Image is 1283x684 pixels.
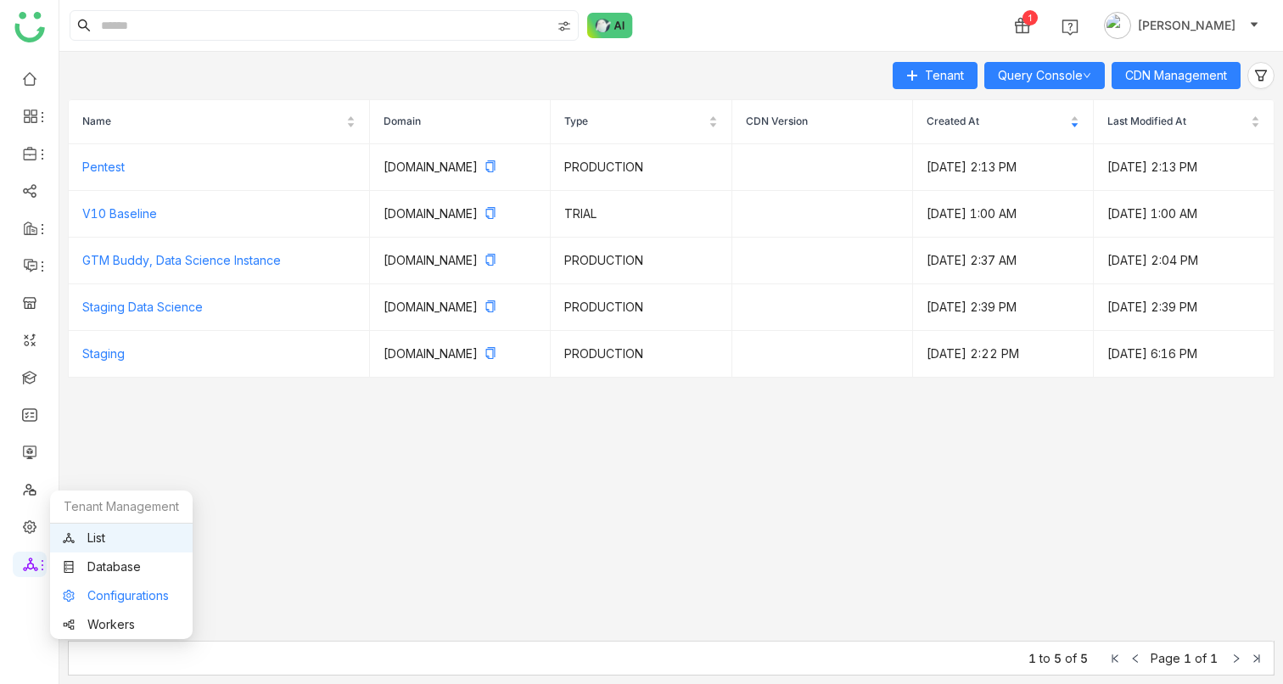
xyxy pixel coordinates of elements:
[1062,19,1079,36] img: help.svg
[1112,62,1241,89] button: CDN Management
[913,238,1094,284] td: [DATE] 2:37 AM
[1080,651,1088,665] span: 5
[1094,331,1275,378] td: [DATE] 6:16 PM
[82,346,125,361] a: Staging
[1138,16,1235,35] span: [PERSON_NAME]
[82,160,125,174] a: Pentest
[1195,651,1207,665] span: of
[63,561,180,573] a: Database
[63,619,180,631] a: Workers
[557,20,571,33] img: search-type.svg
[1151,651,1180,665] span: Page
[63,590,180,602] a: Configurations
[82,300,203,314] a: Staging Data Science
[14,12,45,42] img: logo
[384,158,536,177] p: [DOMAIN_NAME]
[587,13,633,38] img: ask-buddy-normal.svg
[63,532,180,544] a: List
[998,68,1091,82] a: Query Console
[1054,651,1062,665] span: 5
[925,66,964,85] span: Tenant
[1184,651,1191,665] span: 1
[551,144,731,191] td: PRODUCTION
[893,62,978,89] button: Tenant
[1104,12,1131,39] img: avatar
[384,298,536,317] p: [DOMAIN_NAME]
[1094,191,1275,238] td: [DATE] 1:00 AM
[370,100,551,144] th: Domain
[1028,651,1036,665] span: 1
[82,253,281,267] a: GTM Buddy, Data Science Instance
[1094,238,1275,284] td: [DATE] 2:04 PM
[984,62,1105,89] button: Query Console
[384,345,536,363] p: [DOMAIN_NAME]
[1065,651,1077,665] span: of
[551,238,731,284] td: PRODUCTION
[1101,12,1263,39] button: [PERSON_NAME]
[551,191,731,238] td: TRIAL
[913,144,1094,191] td: [DATE] 2:13 PM
[732,100,913,144] th: CDN Version
[384,251,536,270] p: [DOMAIN_NAME]
[1210,651,1218,665] span: 1
[82,206,157,221] a: V10 Baseline
[913,284,1094,331] td: [DATE] 2:39 PM
[551,331,731,378] td: PRODUCTION
[913,331,1094,378] td: [DATE] 2:22 PM
[1039,651,1050,665] span: to
[913,191,1094,238] td: [DATE] 1:00 AM
[1022,10,1038,25] div: 1
[50,491,193,524] div: Tenant Management
[384,205,536,223] p: [DOMAIN_NAME]
[1125,66,1227,85] span: CDN Management
[1094,144,1275,191] td: [DATE] 2:13 PM
[1094,284,1275,331] td: [DATE] 2:39 PM
[551,284,731,331] td: PRODUCTION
